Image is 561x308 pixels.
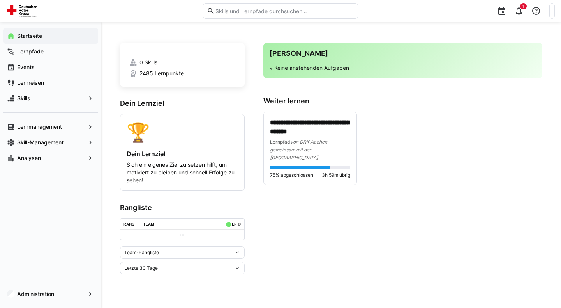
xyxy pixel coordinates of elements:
a: ø [238,220,241,227]
p: Sich ein eigenes Ziel zu setzen hilft, um motiviert zu bleiben und schnell Erfolge zu sehen! [127,161,238,184]
h3: [PERSON_NAME] [270,49,536,58]
h3: Rangliste [120,203,245,212]
span: 1 [522,4,524,9]
span: 3h 59m übrig [322,172,350,178]
span: 2485 Lernpunkte [139,69,184,77]
h3: Dein Lernziel [120,99,245,108]
input: Skills und Lernpfade durchsuchen… [215,7,354,14]
div: 🏆 [127,121,238,144]
span: 75% abgeschlossen [270,172,313,178]
h4: Dein Lernziel [127,150,238,158]
span: 0 Skills [139,59,157,66]
span: Letzte 30 Tage [124,265,158,271]
div: Team [143,222,154,226]
span: Lernpfad [270,139,290,145]
div: LP [232,222,236,226]
p: √ Keine anstehenden Aufgaben [270,64,536,72]
h3: Weiter lernen [263,97,542,105]
div: Rang [123,222,135,226]
a: 0 Skills [129,59,235,66]
span: Team-Rangliste [124,249,159,256]
span: von DRK Aachen gemeinsam mit der [GEOGRAPHIC_DATA] [270,139,327,160]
